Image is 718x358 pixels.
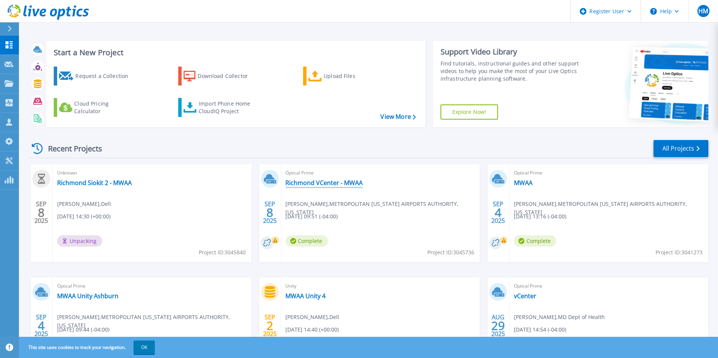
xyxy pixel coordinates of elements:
span: [DATE] 09:51 (-04:00) [286,212,338,221]
span: 4 [495,209,502,216]
span: Unity [286,282,476,290]
span: [DATE] 14:40 (+00:00) [286,325,339,334]
span: Optical Prime [514,282,704,290]
a: Richmond Siokit 2 - MWAA [57,179,132,187]
div: Import Phone Home CloudIQ Project [199,100,258,115]
span: [PERSON_NAME] , Dell [286,313,340,321]
span: [PERSON_NAME] , METROPOLITAN [US_STATE] AIRPORTS AUTHORITY, [US_STATE] [514,200,709,216]
a: Download Collector [178,67,263,86]
span: Project ID: 3045840 [199,248,246,257]
span: [DATE] 14:54 (-04:00) [514,325,566,334]
a: vCenter [514,292,536,300]
span: [PERSON_NAME] , METROPOLITAN [US_STATE] AIRPORTS AUTHORITY, [US_STATE] [57,313,252,330]
span: Optical Prime [286,169,476,177]
a: Explore Now! [441,104,498,120]
span: Complete [514,235,556,247]
span: Optical Prime [514,169,704,177]
div: SEP 2025 [34,199,48,226]
div: SEP 2025 [34,312,48,339]
a: Richmond VCenter - MWAA [286,179,363,187]
span: [PERSON_NAME] , METROPOLITAN [US_STATE] AIRPORTS AUTHORITY, [US_STATE] [286,200,480,216]
span: Project ID: 3041273 [656,248,703,257]
a: View More [381,113,416,120]
span: [PERSON_NAME] , MD Dept of Health [514,313,605,321]
div: Download Collector [198,68,259,84]
a: Upload Files [303,67,388,86]
a: MWAA Unity Ashburn [57,292,118,300]
a: MWAA Unity 4 [286,292,326,300]
span: [DATE] 14:30 (+00:00) [57,212,111,221]
span: [PERSON_NAME] , Dell [57,200,111,208]
span: HM [698,8,708,14]
span: 29 [492,322,505,329]
span: 8 [38,209,45,216]
a: MWAA [514,179,533,187]
div: Find tutorials, instructional guides and other support videos to help you make the most of your L... [441,60,581,82]
div: SEP 2025 [491,199,506,226]
a: All Projects [654,140,709,157]
span: 8 [266,209,273,216]
span: 4 [38,322,45,329]
span: This site uses cookies to track your navigation. [21,341,155,354]
div: Upload Files [324,68,384,84]
div: Request a Collection [75,68,136,84]
span: Complete [286,235,328,247]
span: Optical Prime [57,282,247,290]
div: AUG 2025 [491,312,506,339]
div: SEP 2025 [263,199,277,226]
div: SEP 2025 [263,312,277,339]
div: Cloud Pricing Calculator [74,100,135,115]
button: OK [134,341,155,354]
div: Recent Projects [29,139,112,158]
span: Unpacking [57,235,102,247]
span: [DATE] 09:44 (-04:00) [57,325,109,334]
span: 2 [266,322,273,329]
h3: Start a New Project [54,48,416,57]
div: Support Video Library [441,47,581,57]
span: Project ID: 3045736 [427,248,474,257]
span: Unknown [57,169,247,177]
span: [DATE] 13:16 (-04:00) [514,212,566,221]
a: Cloud Pricing Calculator [54,98,138,117]
a: Request a Collection [54,67,138,86]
